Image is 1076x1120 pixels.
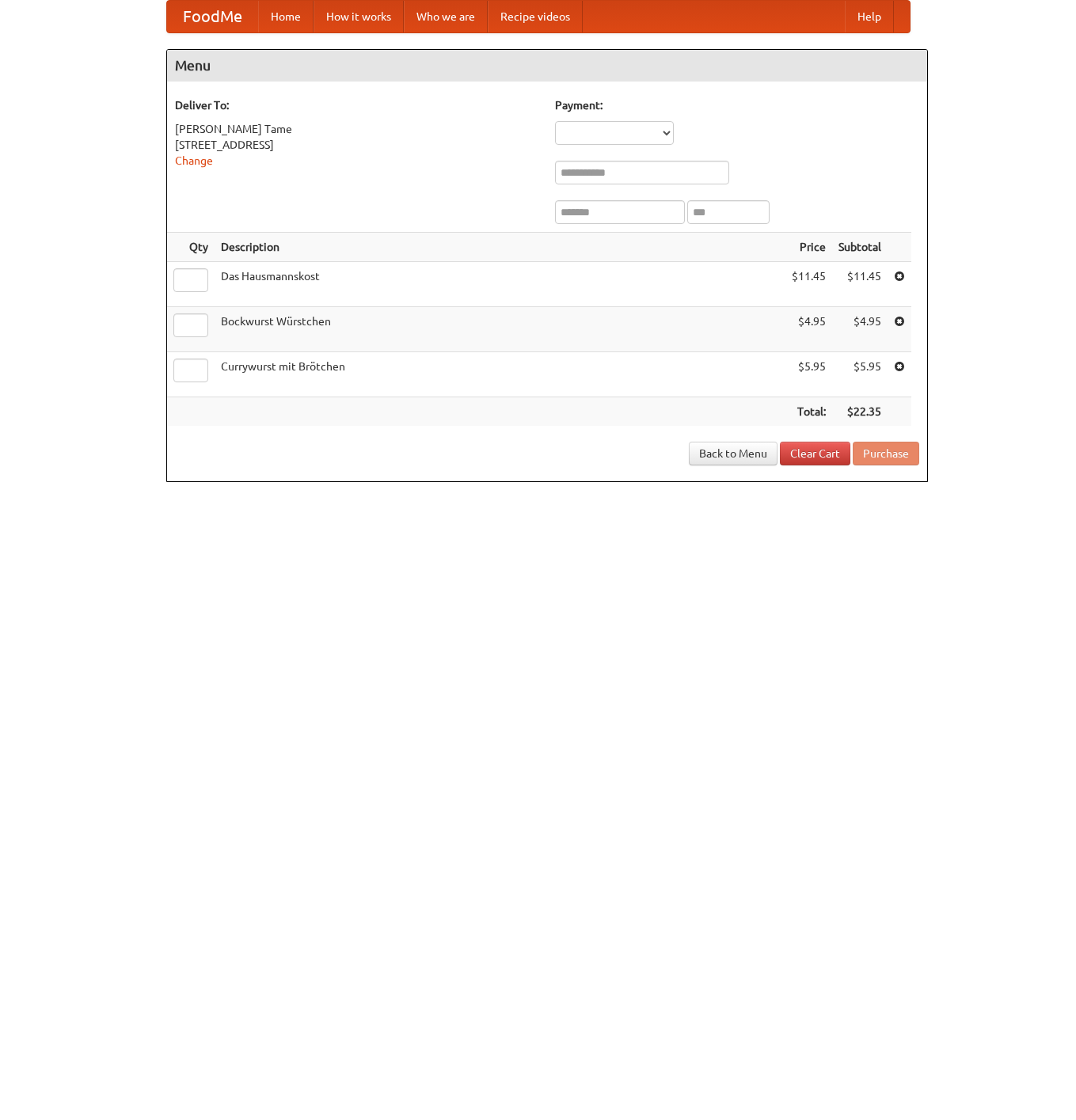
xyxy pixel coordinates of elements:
[167,233,215,262] th: Qty
[555,97,919,113] h5: Payment:
[175,97,539,113] h5: Deliver To:
[167,1,258,32] a: FoodMe
[215,262,785,307] td: Das Hausmannskost
[853,442,919,465] button: Purchase
[314,1,404,32] a: How it works
[215,233,785,262] th: Description
[215,307,785,352] td: Bockwurst Würstchen
[175,121,539,137] div: [PERSON_NAME] Tame
[404,1,488,32] a: Who we are
[785,352,832,397] td: $5.95
[832,262,888,307] td: $11.45
[785,397,832,427] th: Total:
[167,50,927,82] h4: Menu
[832,352,888,397] td: $5.95
[175,137,539,153] div: [STREET_ADDRESS]
[215,352,785,397] td: Currywurst mit Brötchen
[258,1,314,32] a: Home
[785,307,832,352] td: $4.95
[832,307,888,352] td: $4.95
[689,442,778,465] a: Back to Menu
[785,262,832,307] td: $11.45
[488,1,583,32] a: Recipe videos
[175,154,213,167] a: Change
[845,1,894,32] a: Help
[785,233,832,262] th: Price
[832,233,888,262] th: Subtotal
[832,397,888,427] th: $22.35
[780,442,850,465] a: Clear Cart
